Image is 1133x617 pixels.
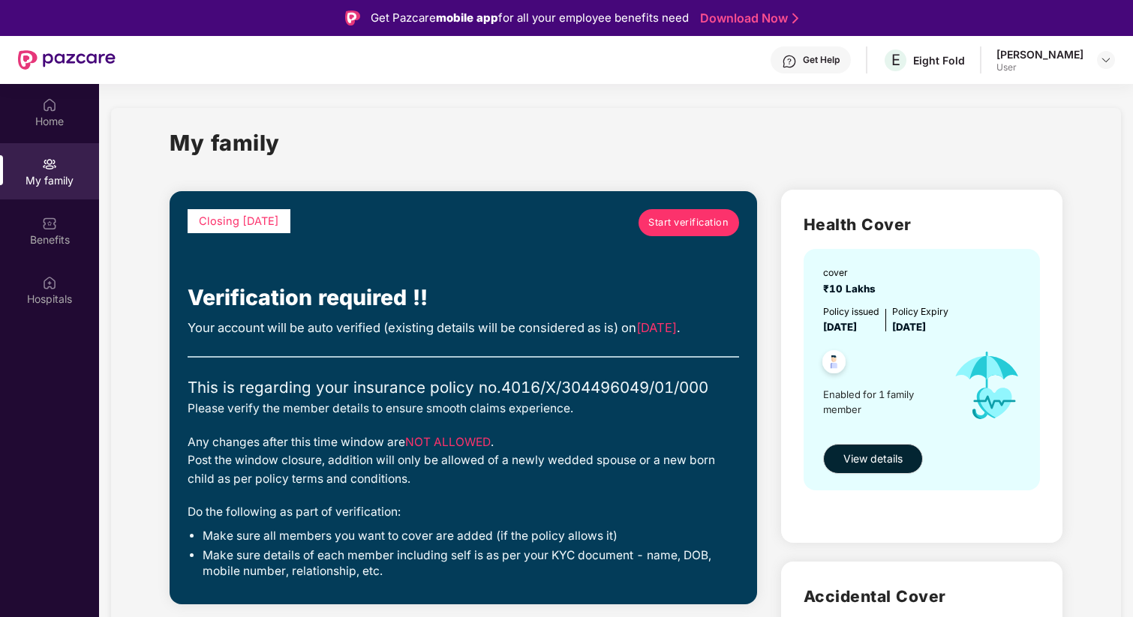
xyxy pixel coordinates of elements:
[170,126,280,160] h1: My family
[792,10,798,26] img: Stroke
[823,387,940,418] span: Enabled for 1 family member
[42,157,57,172] img: svg+xml;base64,PHN2ZyB3aWR0aD0iMjAiIGhlaWdodD0iMjAiIHZpZXdCb3g9IjAgMCAyMCAyMCIgZmlsbD0ibm9uZSIgeG...
[843,451,903,467] span: View details
[436,10,498,25] strong: mobile app
[940,335,1034,436] img: icon
[42,97,57,112] img: svg+xml;base64,PHN2ZyBpZD0iSG9tZSIgeG1sbnM9Imh0dHA6Ly93d3cudzMub3JnLzIwMDAvc3ZnIiB3aWR0aD0iMjAiIG...
[803,54,840,66] div: Get Help
[782,54,797,69] img: svg+xml;base64,PHN2ZyBpZD0iSGVscC0zMngzMiIgeG1sbnM9Imh0dHA6Ly93d3cudzMub3JnLzIwMDAvc3ZnIiB3aWR0aD...
[42,216,57,231] img: svg+xml;base64,PHN2ZyBpZD0iQmVuZWZpdHMiIHhtbG5zPSJodHRwOi8vd3d3LnczLm9yZy8yMDAwL3N2ZyIgd2lkdGg9Ij...
[823,304,879,319] div: Policy issued
[996,61,1083,73] div: User
[891,51,900,69] span: E
[188,400,739,418] div: Please verify the member details to ensure smooth claims experience.
[892,321,926,333] span: [DATE]
[823,283,882,295] span: ₹10 Lakhs
[188,319,739,338] div: Your account will be auto verified (existing details will be considered as is) on .
[203,529,739,544] li: Make sure all members you want to cover are added (if the policy allows it)
[996,47,1083,61] div: [PERSON_NAME]
[804,212,1040,237] h2: Health Cover
[188,281,739,315] div: Verification required !!
[188,433,739,488] div: Any changes after this time window are . Post the window closure, addition will only be allowed o...
[18,50,116,70] img: New Pazcare Logo
[203,548,739,579] li: Make sure details of each member including self is as per your KYC document - name, DOB, mobile n...
[700,10,794,26] a: Download Now
[823,321,857,333] span: [DATE]
[1100,54,1112,66] img: svg+xml;base64,PHN2ZyBpZD0iRHJvcGRvd24tMzJ4MzIiIHhtbG5zPSJodHRwOi8vd3d3LnczLm9yZy8yMDAwL3N2ZyIgd2...
[188,503,739,521] div: Do the following as part of verification:
[188,376,739,400] div: This is regarding your insurance policy no. 4016/X/304496049/01/000
[42,275,57,290] img: svg+xml;base64,PHN2ZyBpZD0iSG9zcGl0YWxzIiB4bWxucz0iaHR0cDovL3d3dy53My5vcmcvMjAwMC9zdmciIHdpZHRoPS...
[823,265,882,280] div: cover
[371,9,689,27] div: Get Pazcare for all your employee benefits need
[804,584,1040,609] h2: Accidental Cover
[823,444,923,474] button: View details
[648,215,729,230] span: Start verification
[345,10,360,25] img: Logo
[816,346,852,382] img: svg+xml;base64,PHN2ZyB4bWxucz0iaHR0cDovL3d3dy53My5vcmcvMjAwMC9zdmciIHdpZHRoPSI0OC45NDMiIGhlaWdodD...
[405,435,491,449] span: NOT ALLOWED
[913,53,965,67] div: Eight Fold
[639,209,739,236] a: Start verification
[636,320,677,335] span: [DATE]
[199,214,279,228] span: Closing [DATE]
[892,304,948,319] div: Policy Expiry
